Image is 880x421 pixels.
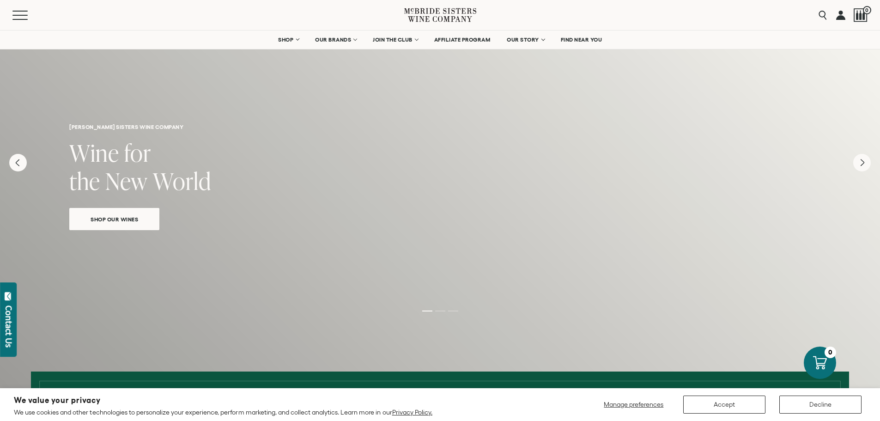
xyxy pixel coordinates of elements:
span: FIND NEAR YOU [561,37,602,43]
span: Wine [69,137,119,169]
span: World [153,165,211,197]
button: Manage preferences [598,396,669,414]
a: FIND NEAR YOU [555,31,608,49]
span: 0 [863,6,871,14]
div: Contact Us [4,305,13,348]
span: SHOP [278,37,294,43]
li: Page dot 2 [435,311,445,311]
a: OUR STORY [501,31,550,49]
span: OUR BRANDS [315,37,351,43]
div: 0 [825,347,836,358]
a: Shop Our Wines [69,208,159,230]
button: Accept [683,396,765,414]
h2: We value your privacy [14,397,432,404]
span: Shop Our Wines [74,214,154,225]
button: Decline [779,396,862,414]
span: OUR STORY [507,37,539,43]
span: JOIN THE CLUB [373,37,413,43]
button: Next [853,154,871,171]
span: Manage preferences [604,401,663,408]
button: Mobile Menu Trigger [12,11,46,20]
a: AFFILIATE PROGRAM [428,31,497,49]
li: Page dot 1 [422,311,432,311]
h6: [PERSON_NAME] sisters wine company [69,124,811,130]
li: Page dot 3 [448,311,458,311]
a: JOIN THE CLUB [367,31,424,49]
a: SHOP [272,31,304,49]
span: the [69,165,100,197]
p: We use cookies and other technologies to personalize your experience, perform marketing, and coll... [14,408,432,416]
button: Previous [9,154,27,171]
span: for [124,137,151,169]
span: New [105,165,148,197]
a: Privacy Policy. [392,409,432,416]
a: OUR BRANDS [309,31,362,49]
span: AFFILIATE PROGRAM [434,37,491,43]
